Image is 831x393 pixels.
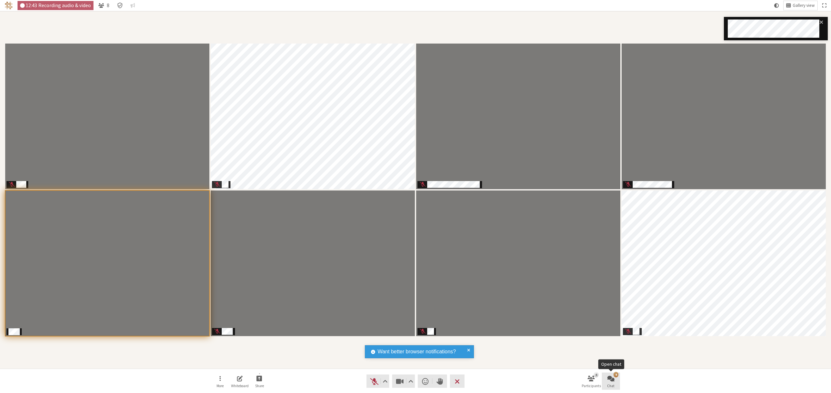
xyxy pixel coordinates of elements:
[602,373,620,390] button: Open chat
[38,3,91,8] span: Recording audio & video
[418,374,432,388] button: Send a reaction
[820,1,829,10] button: Fullscreen
[128,1,138,10] button: Conversation
[231,384,249,388] span: Whiteboard
[217,384,224,388] span: More
[772,1,781,10] button: Using system theme
[211,373,229,390] button: Open menu
[381,374,389,388] button: Audio settings
[582,373,600,390] button: Open participant list
[231,373,249,390] button: Open shared whiteboard
[793,3,815,8] span: Gallery view
[378,348,456,356] span: Want better browser notifications?
[26,3,37,8] span: 12:43
[432,374,447,388] button: Raise hand
[18,1,94,10] div: Audio & video
[614,372,618,377] div: 4
[819,20,824,27] button: close
[366,374,389,388] button: Unmute (⌘+Shift+A)
[607,384,614,388] span: Chat
[582,384,601,388] span: Participants
[784,1,817,10] button: Change layout
[392,374,415,388] button: Stop video (⌘+Shift+V)
[96,1,112,10] button: Open participant list
[407,374,415,388] button: Video setting
[114,1,126,10] div: Meeting details Encryption enabled
[450,374,465,388] button: Leave meeting
[255,384,264,388] span: Share
[594,372,599,377] div: 8
[250,373,268,390] button: Start sharing
[5,2,13,9] img: Iotum
[107,3,109,8] span: 8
